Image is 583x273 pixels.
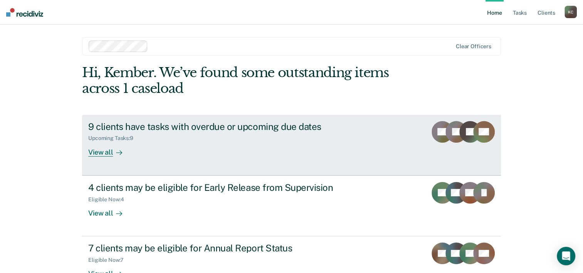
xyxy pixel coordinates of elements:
[82,175,501,236] a: 4 clients may be eligible for Early Release from SupervisionEligible Now:4View all
[557,247,575,265] div: Open Intercom Messenger
[88,182,359,193] div: 4 clients may be eligible for Early Release from Supervision
[88,135,139,142] div: Upcoming Tasks : 9
[88,142,131,157] div: View all
[456,43,491,50] div: Clear officers
[565,6,577,18] div: K C
[88,196,130,203] div: Eligible Now : 4
[88,202,131,217] div: View all
[565,6,577,18] button: KC
[88,243,359,254] div: 7 clients may be eligible for Annual Report Status
[82,115,501,175] a: 9 clients have tasks with overdue or upcoming due datesUpcoming Tasks:9View all
[82,65,417,96] div: Hi, Kember. We’ve found some outstanding items across 1 caseload
[88,257,130,263] div: Eligible Now : 7
[88,121,359,132] div: 9 clients have tasks with overdue or upcoming due dates
[6,8,43,17] img: Recidiviz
